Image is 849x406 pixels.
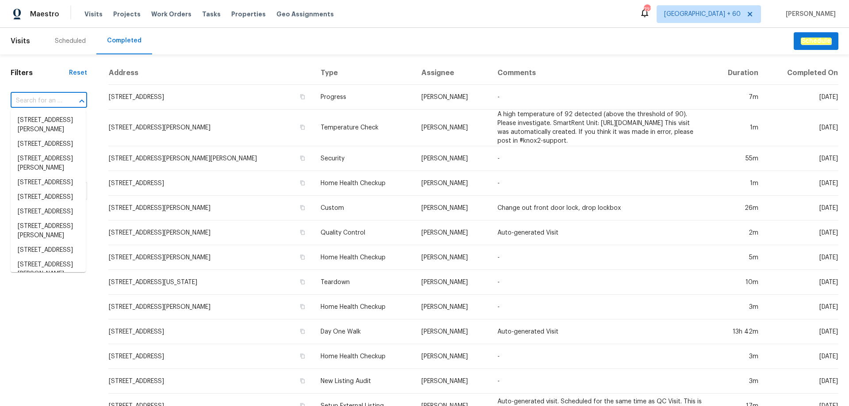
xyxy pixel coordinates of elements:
td: Home Health Checkup [314,295,414,319]
div: Reset [69,68,87,77]
td: [STREET_ADDRESS] [108,85,314,110]
td: - [490,245,709,270]
td: Home Health Checkup [314,171,414,196]
li: [STREET_ADDRESS] [11,190,86,205]
td: [DATE] [765,146,838,171]
td: [PERSON_NAME] [414,220,490,245]
th: Assignee [414,61,490,85]
button: Copy Address [298,377,306,385]
td: 55m [709,146,765,171]
td: [PERSON_NAME] [414,110,490,146]
td: - [490,344,709,369]
td: [PERSON_NAME] [414,196,490,220]
div: Scheduled [55,37,86,46]
div: Completed [107,36,141,45]
span: [PERSON_NAME] [782,10,836,19]
td: Change out front door lock, drop lockbox [490,196,709,220]
td: [DATE] [765,245,838,270]
span: Maestro [30,10,59,19]
td: [DATE] [765,85,838,110]
td: Home Health Checkup [314,245,414,270]
td: [STREET_ADDRESS] [108,319,314,344]
span: Visits [84,10,103,19]
td: 3m [709,369,765,394]
td: [DATE] [765,319,838,344]
td: [DATE] [765,110,838,146]
th: Completed On [765,61,838,85]
td: - [490,146,709,171]
span: Projects [113,10,141,19]
td: [STREET_ADDRESS][PERSON_NAME][PERSON_NAME] [108,146,314,171]
td: [PERSON_NAME] [414,344,490,369]
td: [PERSON_NAME] [414,369,490,394]
td: 26m [709,196,765,220]
td: New Listing Audit [314,369,414,394]
td: - [490,171,709,196]
td: - [490,369,709,394]
td: Temperature Check [314,110,414,146]
em: Schedule [801,38,831,45]
td: - [490,85,709,110]
span: Work Orders [151,10,191,19]
li: [STREET_ADDRESS] [11,205,86,219]
td: Security [314,146,414,171]
td: [STREET_ADDRESS][PERSON_NAME] [108,245,314,270]
button: Copy Address [298,179,306,187]
td: 1m [709,171,765,196]
td: Auto-generated Visit [490,319,709,344]
td: 3m [709,344,765,369]
td: [PERSON_NAME] [414,171,490,196]
td: A high temperature of 92 detected (above the threshold of 90). Please investigate. SmartRent Unit... [490,110,709,146]
button: Copy Address [298,352,306,360]
button: Close [76,95,88,107]
td: [DATE] [765,344,838,369]
button: Copy Address [298,327,306,335]
td: - [490,295,709,319]
td: 10m [709,270,765,295]
td: [PERSON_NAME] [414,319,490,344]
h1: Filters [11,68,69,77]
td: [DATE] [765,171,838,196]
button: Schedule [794,32,838,50]
td: - [490,270,709,295]
td: Auto-generated Visit [490,220,709,245]
td: Custom [314,196,414,220]
td: [PERSON_NAME] [414,85,490,110]
td: Home Health Checkup [314,344,414,369]
span: Geo Assignments [276,10,334,19]
li: [STREET_ADDRESS][PERSON_NAME] [11,113,86,137]
th: Address [108,61,314,85]
button: Copy Address [298,123,306,131]
td: [STREET_ADDRESS][PERSON_NAME] [108,220,314,245]
td: Teardown [314,270,414,295]
td: [DATE] [765,295,838,319]
span: Properties [231,10,266,19]
button: Copy Address [298,253,306,261]
td: [PERSON_NAME] [414,146,490,171]
button: Copy Address [298,154,306,162]
li: [STREET_ADDRESS][PERSON_NAME] [11,258,86,281]
td: 5m [709,245,765,270]
td: [STREET_ADDRESS][PERSON_NAME] [108,196,314,220]
th: Type [314,61,414,85]
td: Quality Control [314,220,414,245]
td: [STREET_ADDRESS] [108,344,314,369]
td: Progress [314,85,414,110]
button: Copy Address [298,93,306,101]
li: [STREET_ADDRESS] [11,243,86,258]
td: [DATE] [765,220,838,245]
span: Visits [11,31,30,51]
td: 13h 42m [709,319,765,344]
div: 723 [644,5,650,14]
button: Copy Address [298,228,306,236]
th: Comments [490,61,709,85]
td: [PERSON_NAME] [414,295,490,319]
input: Search for an address... [11,94,62,108]
li: [STREET_ADDRESS][PERSON_NAME] [11,152,86,175]
td: [STREET_ADDRESS][US_STATE] [108,270,314,295]
td: [PERSON_NAME] [414,270,490,295]
td: 7m [709,85,765,110]
span: Tasks [202,11,221,17]
td: [DATE] [765,270,838,295]
td: [STREET_ADDRESS][PERSON_NAME] [108,110,314,146]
